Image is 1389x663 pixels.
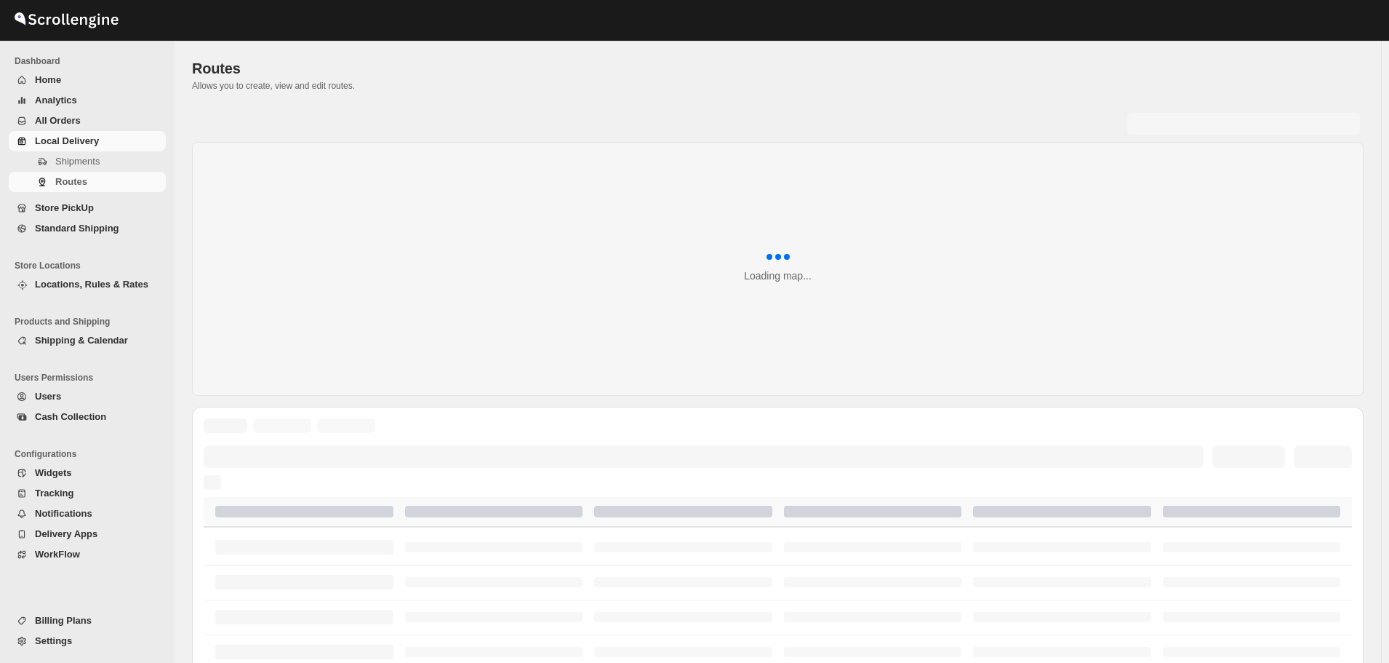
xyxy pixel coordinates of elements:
[35,74,61,85] span: Home
[9,70,166,90] button: Home
[55,156,100,167] span: Shipments
[9,111,166,131] button: All Orders
[35,508,92,519] span: Notifications
[35,95,77,106] span: Analytics
[15,448,167,460] span: Configurations
[9,463,166,483] button: Widgets
[55,176,87,187] span: Routes
[35,549,80,560] span: WorkFlow
[9,611,166,631] button: Billing Plans
[744,269,812,283] div: Loading map...
[35,135,99,146] span: Local Delivery
[35,115,81,126] span: All Orders
[9,483,166,504] button: Tracking
[9,386,166,407] button: Users
[9,631,166,651] button: Settings
[15,316,167,327] span: Products and Shipping
[35,335,128,346] span: Shipping & Calendar
[35,279,148,290] span: Locations, Rules & Rates
[35,635,72,646] span: Settings
[9,151,166,172] button: Shipments
[35,528,97,539] span: Delivery Apps
[15,260,167,271] span: Store Locations
[15,372,167,384] span: Users Permissions
[9,172,166,192] button: Routes
[9,504,166,524] button: Notifications
[9,407,166,427] button: Cash Collection
[9,330,166,351] button: Shipping & Calendar
[35,615,92,626] span: Billing Plans
[9,544,166,565] button: WorkFlow
[9,90,166,111] button: Analytics
[35,411,106,422] span: Cash Collection
[35,223,119,234] span: Standard Shipping
[9,274,166,295] button: Locations, Rules & Rates
[192,60,241,76] span: Routes
[192,80,1364,92] p: Allows you to create, view and edit routes.
[35,488,73,499] span: Tracking
[9,524,166,544] button: Delivery Apps
[35,202,94,213] span: Store PickUp
[15,55,167,67] span: Dashboard
[35,467,71,478] span: Widgets
[35,391,61,402] span: Users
